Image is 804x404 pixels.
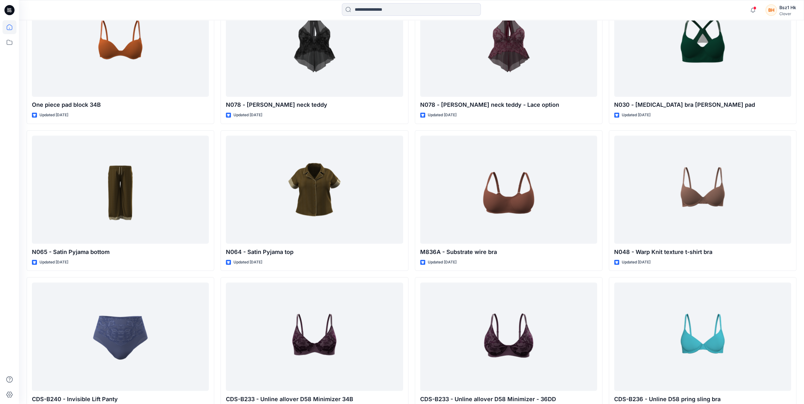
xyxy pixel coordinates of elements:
p: M836A - Substrate wire bra [420,247,597,256]
p: N078 - [PERSON_NAME] neck teddy - Lace option [420,100,597,109]
p: Updated [DATE] [622,259,650,265]
p: N030 - [MEDICAL_DATA] bra [PERSON_NAME] pad [614,100,791,109]
p: Updated [DATE] [39,259,68,265]
p: CDS-B240 - Invisible Lift Panty [32,395,209,403]
p: Updated [DATE] [233,259,262,265]
p: One piece pad block 34B [32,100,209,109]
a: CDS-B236 - Unline D58 pring sling bra [614,282,791,391]
div: Clover [779,11,796,16]
a: CDS-B233 - Unline allover D58 Minimizer - 36DD [420,282,597,391]
div: Bsz1 Hk [779,4,796,11]
p: Updated [DATE] [233,112,262,118]
a: M836A - Substrate wire bra [420,136,597,244]
a: CDS-B240 - Invisible Lift Panty [32,282,209,391]
p: CDS-B236 - Unline D58 pring sling bra [614,395,791,403]
p: Updated [DATE] [428,259,456,265]
p: Updated [DATE] [39,112,68,118]
p: N048 - Warp Knit texture t-shirt bra [614,247,791,256]
div: BH [765,4,777,16]
p: Updated [DATE] [622,112,650,118]
p: CDS-B233 - Unline allover D58 Minimizer - 36DD [420,395,597,403]
p: N078 - [PERSON_NAME] neck teddy [226,100,403,109]
a: CDS-B233 - Unline allover D58 Minimizer 34B [226,282,403,391]
a: N065 - Satin Pyjama bottom [32,136,209,244]
a: N048 - Warp Knit texture t-shirt bra [614,136,791,244]
a: N064 - Satin Pyjama top [226,136,403,244]
p: N064 - Satin Pyjama top [226,247,403,256]
p: Updated [DATE] [428,112,456,118]
p: CDS-B233 - Unline allover D58 Minimizer 34B [226,395,403,403]
p: N065 - Satin Pyjama bottom [32,247,209,256]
